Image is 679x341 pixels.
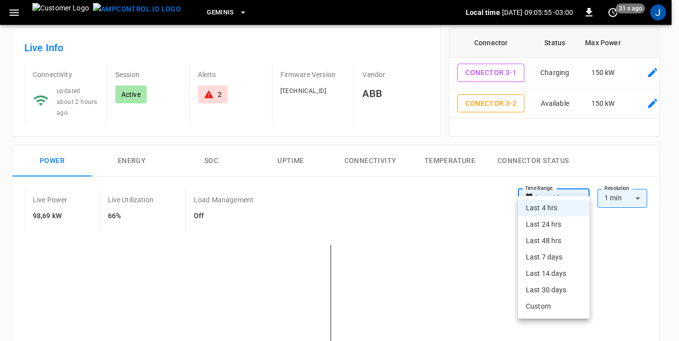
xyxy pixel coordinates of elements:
li: Last 48 hrs [518,233,590,249]
li: Last 7 days [518,249,590,265]
li: Custom [518,298,590,315]
li: Last 30 days [518,282,590,298]
li: Last 4 hrs [518,200,590,216]
li: Last 24 hrs [518,216,590,233]
li: Last 14 days [518,265,590,282]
